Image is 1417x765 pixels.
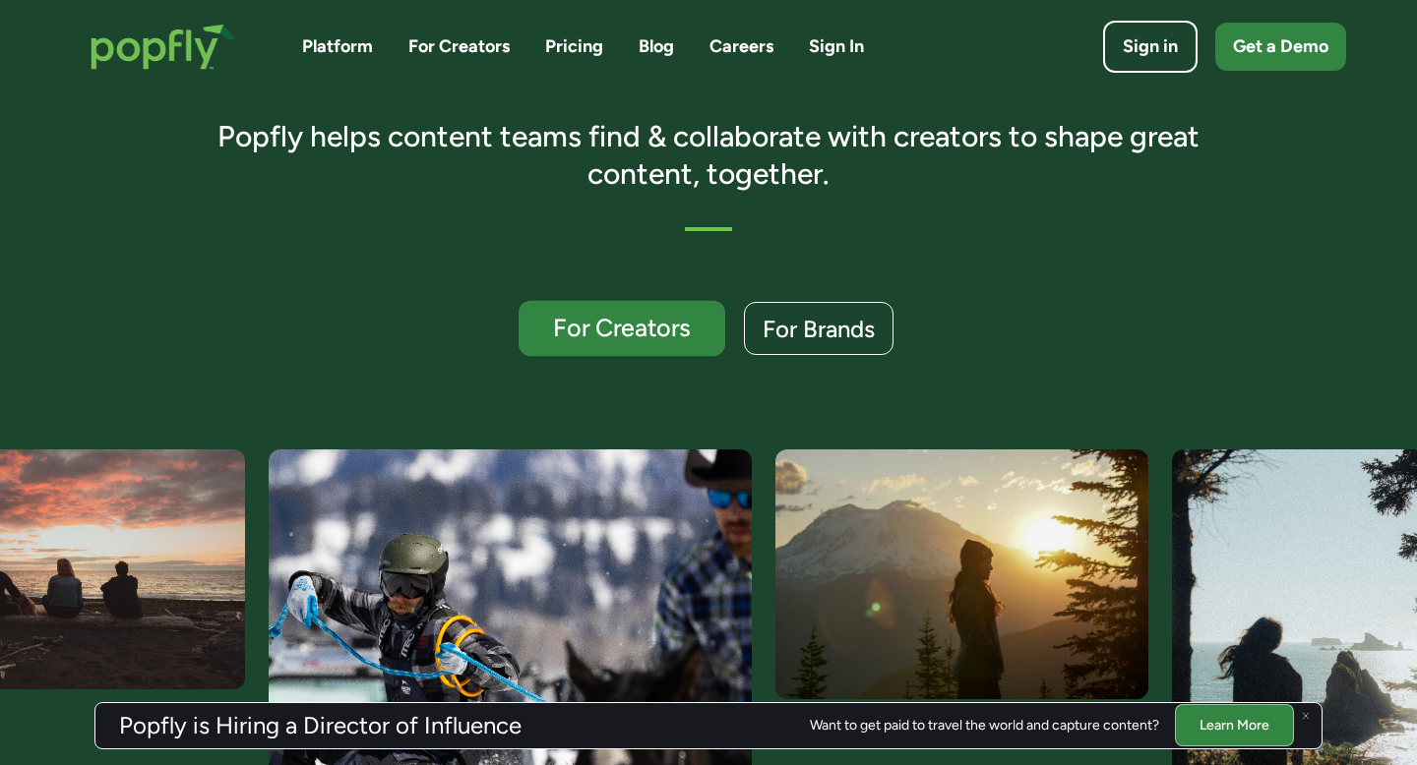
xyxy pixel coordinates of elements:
h3: Popfly is Hiring a Director of Influence [119,714,522,737]
a: Get a Demo [1215,23,1346,71]
a: home [71,4,255,89]
a: Pricing [545,34,603,59]
a: For Creators [519,301,725,357]
a: Blog [639,34,674,59]
div: Get a Demo [1233,34,1328,59]
a: Learn More [1175,704,1294,746]
a: Sign In [809,34,864,59]
h3: Popfly helps content teams find & collaborate with creators to shape great content, together. [190,118,1228,192]
a: For Brands [744,302,893,355]
div: Sign in [1123,34,1178,59]
a: Sign in [1103,21,1198,73]
a: Platform [302,34,373,59]
a: For Creators [408,34,510,59]
div: Want to get paid to travel the world and capture content? [810,718,1159,734]
a: Careers [709,34,773,59]
div: For Creators [537,316,707,341]
div: For Brands [763,317,875,341]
